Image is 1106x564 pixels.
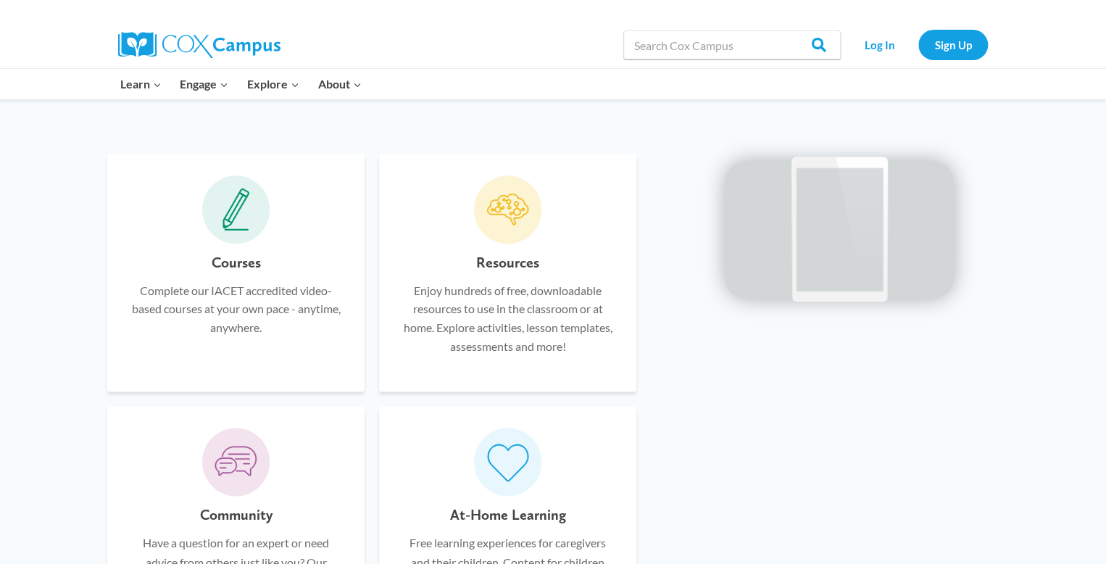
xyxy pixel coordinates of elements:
[450,503,566,526] h6: At-Home Learning
[309,69,371,99] button: Child menu of About
[848,30,988,59] nav: Secondary Navigation
[238,69,309,99] button: Child menu of Explore
[401,281,615,355] p: Enjoy hundreds of free, downloadable resources to use in the classroom or at home. Explore activi...
[848,30,911,59] a: Log In
[129,281,343,337] p: Complete our IACET accredited video-based courses at your own pace - anytime, anywhere.
[118,32,280,58] img: Cox Campus
[111,69,171,99] button: Child menu of Learn
[111,69,370,99] nav: Primary Navigation
[171,69,238,99] button: Child menu of Engage
[200,503,273,526] h6: Community
[212,251,261,274] h6: Courses
[918,30,988,59] a: Sign Up
[623,30,841,59] input: Search Cox Campus
[476,251,539,274] h6: Resources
